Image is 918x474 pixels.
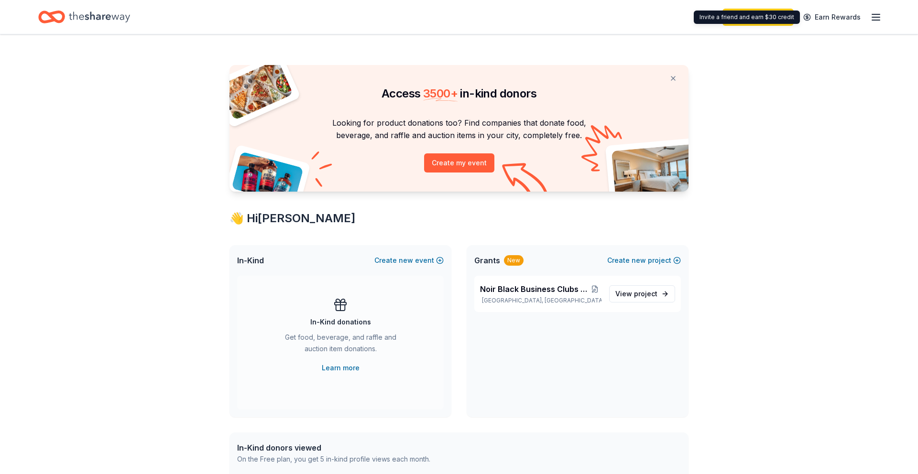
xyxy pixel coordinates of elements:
[694,11,800,24] div: Invite a friend and earn $30 credit
[609,285,675,302] a: View project
[374,255,444,266] button: Createnewevent
[399,255,413,266] span: new
[382,86,536,100] span: Access in-kind donors
[798,9,866,26] a: Earn Rewards
[615,288,657,300] span: View
[480,283,589,295] span: Noir Black Business Clubs (Noirbbc Clubs)
[237,453,430,465] div: On the Free plan, you get 5 in-kind profile views each month.
[504,255,524,266] div: New
[38,6,130,28] a: Home
[322,362,360,374] a: Learn more
[423,86,458,100] span: 3500 +
[237,442,430,453] div: In-Kind donors viewed
[502,163,550,199] img: Curvy arrow
[474,255,500,266] span: Grants
[632,255,646,266] span: new
[241,117,677,142] p: Looking for product donations too? Find companies that donate food, beverage, and raffle and auct...
[722,9,794,26] a: Start free trial
[275,332,405,358] div: Get food, beverage, and raffle and auction item donations.
[237,255,264,266] span: In-Kind
[219,59,294,120] img: Pizza
[310,316,371,328] div: In-Kind donations
[607,255,681,266] button: Createnewproject
[229,211,688,226] div: 👋 Hi [PERSON_NAME]
[480,297,601,304] p: [GEOGRAPHIC_DATA], [GEOGRAPHIC_DATA]
[424,153,494,172] button: Create my event
[634,290,657,298] span: project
